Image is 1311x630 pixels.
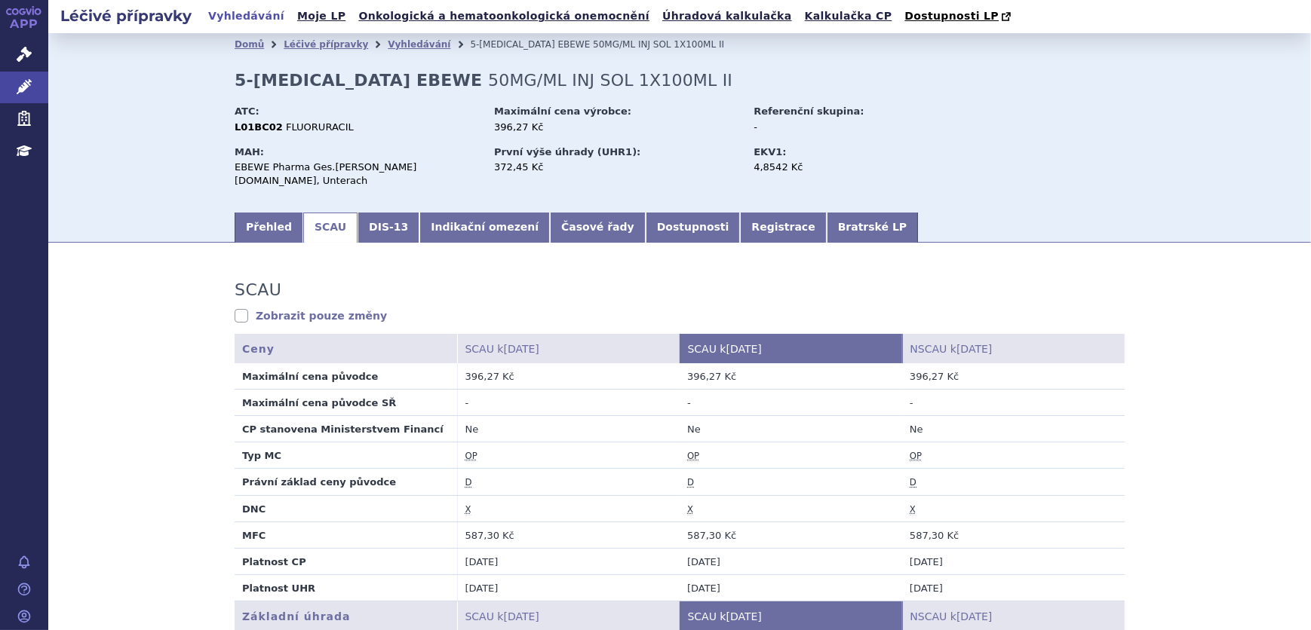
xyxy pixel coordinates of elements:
span: 50MG/ML INJ SOL 1X100ML II [488,71,732,90]
td: Ne [902,416,1125,442]
a: Onkologická a hematoonkologická onemocnění [354,6,654,26]
strong: Maximální cena výrobce: [494,106,631,117]
abbr: regulace obchodní přirážky, výrobní cena nepodléhá regulaci podle cenového předpisu MZ ČR [465,451,477,462]
th: Ceny [235,334,457,363]
td: [DATE] [457,549,680,575]
a: Dostupnosti [646,213,741,243]
div: 4,8542 Kč [754,161,923,174]
span: [DATE] [726,343,762,355]
td: - [680,389,902,415]
div: - [754,121,923,134]
span: [DATE] [956,343,992,355]
abbr: dočasná cenová deregulace LP na základě účinné dohodnuté nejvyšší ceny výrobce [465,477,472,488]
span: 5-[MEDICAL_DATA] EBEWE [470,39,590,50]
td: Ne [680,416,902,442]
td: - [902,389,1125,415]
strong: Typ MC [242,450,281,461]
th: SCAU k [457,334,680,363]
td: Ne [457,416,680,442]
abbr: dočasná cenová deregulace LP na základě účinné dohodnuté nejvyšší ceny výrobce [910,477,916,488]
a: Přehled [235,213,303,243]
td: 396,27 Kč [457,363,680,390]
span: Dostupnosti LP [904,10,999,22]
a: Vyhledávání [204,6,289,26]
td: 396,27 Kč [902,363,1125,390]
a: Domů [235,39,264,50]
strong: MAH: [235,146,264,157]
span: [DATE] [726,610,762,622]
strong: Referenční skupina: [754,106,864,117]
td: 587,30 Kč [902,521,1125,548]
strong: CP stanovena Ministerstvem Financí [242,424,444,435]
div: 396,27 Kč [494,121,739,134]
th: SCAU k [680,334,902,363]
a: DIS-13 [358,213,419,243]
span: FLUORURACIL [286,121,354,133]
a: Bratrské LP [827,213,918,243]
span: [DATE] [504,343,539,355]
a: Kalkulačka CP [800,6,897,26]
abbr: regulace obchodní přirážky, výrobní cena nepodléhá regulaci podle cenového předpisu MZ ČR [687,451,699,462]
a: Zobrazit pouze změny [235,308,387,323]
a: Časové řady [550,213,646,243]
strong: 5-[MEDICAL_DATA] EBEWE [235,71,482,90]
a: Vyhledávání [388,39,450,50]
a: Moje LP [293,6,350,26]
strong: MFC [242,530,266,541]
strong: Maximální cena původce SŘ [242,397,396,408]
a: Registrace [740,213,826,243]
strong: Právní základ ceny původce [242,476,396,488]
td: 587,30 Kč [457,521,680,548]
div: EBEWE Pharma Ges.[PERSON_NAME][DOMAIN_NAME], Unterach [235,161,480,188]
a: Léčivé přípravky [284,39,368,50]
abbr: dočasná cenová deregulace LP na základě účinné dohodnuté nejvyšší ceny výrobce [687,477,694,488]
h2: Léčivé přípravky [48,5,204,26]
abbr: Ano [687,504,693,515]
th: NSCAU k [902,334,1125,363]
td: [DATE] [902,549,1125,575]
a: Dostupnosti LP [900,6,1018,27]
abbr: regulace obchodní přirážky, výrobní cena nepodléhá regulaci podle cenového předpisu MZ ČR [910,451,922,462]
strong: DNC [242,503,266,515]
strong: ATC: [235,106,259,117]
span: [DATE] [956,610,992,622]
span: [DATE] [504,610,539,622]
a: Indikační omezení [419,213,550,243]
td: [DATE] [680,549,902,575]
abbr: Ano [465,504,471,515]
td: - [457,389,680,415]
td: 396,27 Kč [680,363,902,390]
strong: Platnost CP [242,556,306,567]
h3: SCAU [235,280,281,300]
span: 50MG/ML INJ SOL 1X100ML II [593,39,724,50]
a: Úhradová kalkulačka [658,6,797,26]
strong: EKV1: [754,146,786,157]
strong: Platnost UHR [242,583,315,594]
strong: L01BC02 [235,121,283,133]
td: 587,30 Kč [680,521,902,548]
td: [DATE] [902,575,1125,601]
strong: První výše úhrady (UHR1): [494,146,640,157]
div: 372,45 Kč [494,161,739,174]
strong: Maximální cena původce [242,371,378,382]
abbr: Ano [910,504,916,515]
td: [DATE] [680,575,902,601]
a: SCAU [303,213,358,243]
td: [DATE] [457,575,680,601]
